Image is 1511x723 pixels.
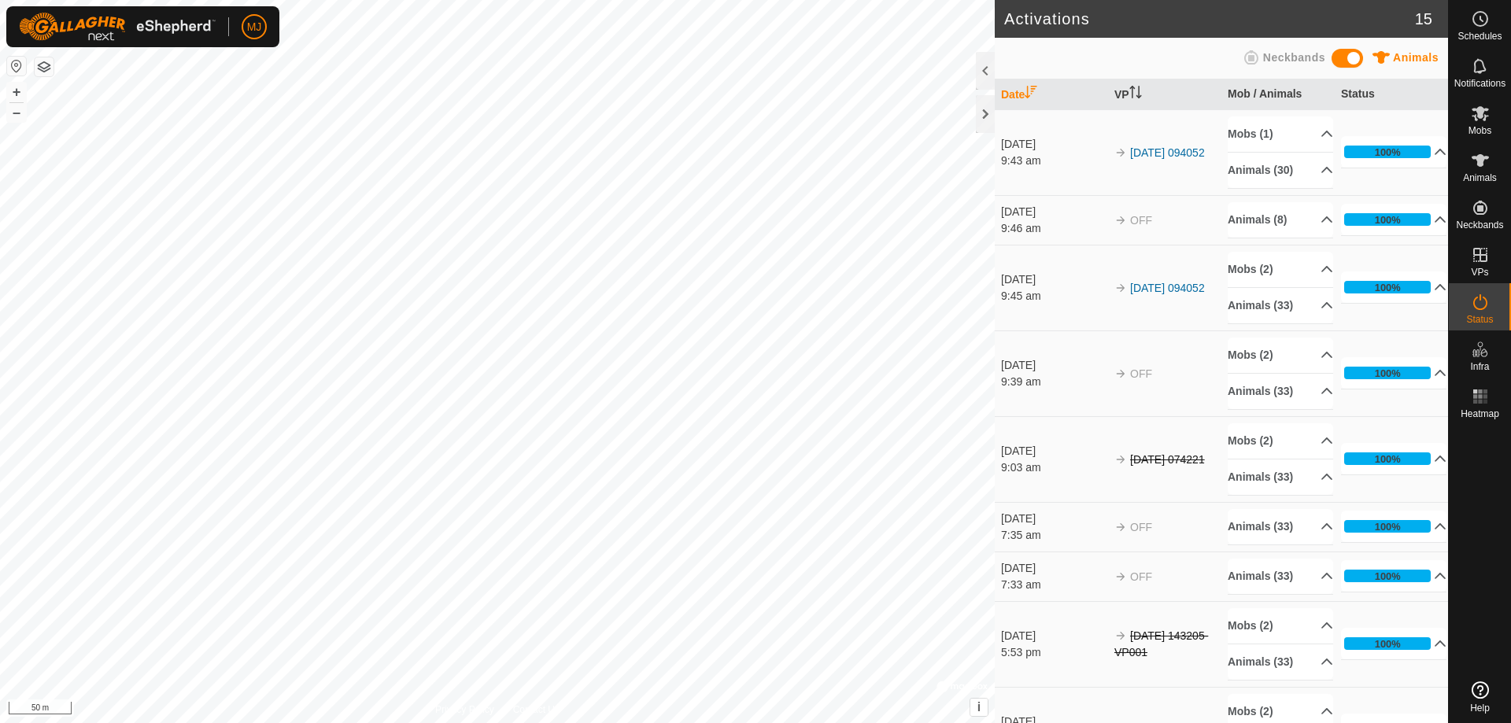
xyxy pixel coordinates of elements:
[1375,569,1401,584] div: 100%
[1470,703,1490,713] span: Help
[1114,282,1127,294] img: arrow
[1025,88,1037,101] p-sorticon: Activate to sort
[1454,79,1505,88] span: Notifications
[1130,367,1152,380] span: OFF
[1263,51,1325,64] span: Neckbands
[1001,271,1106,288] div: [DATE]
[1228,559,1333,594] p-accordion-header: Animals (33)
[1228,338,1333,373] p-accordion-header: Mobs (2)
[1001,459,1106,476] div: 9:03 am
[1375,452,1401,467] div: 100%
[1129,88,1142,101] p-sorticon: Activate to sort
[1344,520,1431,533] div: 100%
[1001,357,1106,374] div: [DATE]
[1470,362,1489,371] span: Infra
[35,57,54,76] button: Map Layers
[1341,357,1446,389] p-accordion-header: 100%
[1114,570,1127,583] img: arrow
[1463,173,1497,183] span: Animals
[1001,511,1106,527] div: [DATE]
[1456,220,1503,230] span: Neckbands
[1344,452,1431,465] div: 100%
[1341,628,1446,659] p-accordion-header: 100%
[995,79,1108,110] th: Date
[1001,443,1106,459] div: [DATE]
[1004,9,1415,28] h2: Activations
[1130,214,1152,227] span: OFF
[1001,288,1106,304] div: 9:45 am
[7,103,26,122] button: –
[1375,519,1401,534] div: 100%
[1341,560,1446,592] p-accordion-header: 100%
[1001,628,1106,644] div: [DATE]
[1375,280,1401,295] div: 100%
[1344,570,1431,582] div: 100%
[435,703,494,717] a: Privacy Policy
[1130,521,1152,533] span: OFF
[1001,136,1106,153] div: [DATE]
[1001,204,1106,220] div: [DATE]
[977,700,981,714] span: i
[1130,146,1205,159] a: [DATE] 094052
[1341,271,1446,303] p-accordion-header: 100%
[1375,212,1401,227] div: 100%
[1001,644,1106,661] div: 5:53 pm
[1114,629,1208,658] s: [DATE] 143205-VP001
[1341,443,1446,474] p-accordion-header: 100%
[1114,146,1127,159] img: arrow
[1228,202,1333,238] p-accordion-header: Animals (8)
[1001,560,1106,577] div: [DATE]
[1228,288,1333,323] p-accordion-header: Animals (33)
[1469,126,1491,135] span: Mobs
[7,57,26,76] button: Reset Map
[247,19,262,35] span: MJ
[1114,367,1127,380] img: arrow
[1114,521,1127,533] img: arrow
[1228,252,1333,287] p-accordion-header: Mobs (2)
[1461,409,1499,419] span: Heatmap
[1130,570,1152,583] span: OFF
[1001,220,1106,237] div: 9:46 am
[19,13,216,41] img: Gallagher Logo
[1228,116,1333,152] p-accordion-header: Mobs (1)
[1108,79,1221,110] th: VP
[1375,636,1401,651] div: 100%
[1393,51,1439,64] span: Animals
[1228,374,1333,409] p-accordion-header: Animals (33)
[1344,637,1431,650] div: 100%
[1114,629,1127,642] img: arrow
[1228,644,1333,680] p-accordion-header: Animals (33)
[1001,527,1106,544] div: 7:35 am
[1221,79,1335,110] th: Mob / Animals
[1228,423,1333,459] p-accordion-header: Mobs (2)
[1114,453,1127,466] img: arrow
[7,83,26,101] button: +
[1130,453,1205,466] s: [DATE] 074221
[1341,204,1446,235] p-accordion-header: 100%
[1001,153,1106,169] div: 9:43 am
[1471,267,1488,277] span: VPs
[1344,146,1431,158] div: 100%
[1228,509,1333,544] p-accordion-header: Animals (33)
[1228,153,1333,188] p-accordion-header: Animals (30)
[1341,511,1446,542] p-accordion-header: 100%
[513,703,560,717] a: Contact Us
[1415,7,1432,31] span: 15
[1341,136,1446,168] p-accordion-header: 100%
[1335,79,1448,110] th: Status
[1449,675,1511,719] a: Help
[1001,374,1106,390] div: 9:39 am
[1344,213,1431,226] div: 100%
[1228,459,1333,495] p-accordion-header: Animals (33)
[1375,366,1401,381] div: 100%
[1228,608,1333,644] p-accordion-header: Mobs (2)
[1114,214,1127,227] img: arrow
[1344,281,1431,293] div: 100%
[970,699,988,716] button: i
[1344,367,1431,379] div: 100%
[1457,31,1502,41] span: Schedules
[1001,577,1106,593] div: 7:33 am
[1466,315,1493,324] span: Status
[1130,282,1205,294] a: [DATE] 094052
[1375,145,1401,160] div: 100%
